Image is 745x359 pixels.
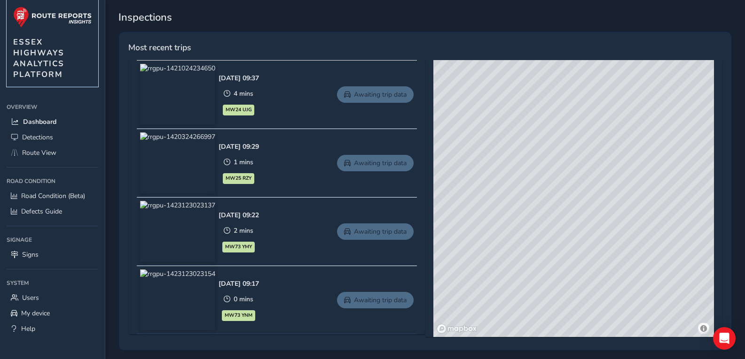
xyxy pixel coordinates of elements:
a: Awaiting trip data [337,155,414,171]
div: Signage [7,233,98,247]
div: [DATE] 09:22 [219,211,259,220]
span: ESSEX HIGHWAYS ANALYTICS PLATFORM [13,37,64,80]
span: Route View [22,148,56,157]
div: [DATE] 09:17 [219,279,259,288]
span: Inspections [118,10,732,24]
span: Signs [22,250,39,259]
a: Signs [7,247,98,262]
a: Awaiting trip data [337,86,414,103]
a: Dashboard [7,114,98,130]
a: Users [7,290,98,306]
span: Road Condition (Beta) [21,191,85,200]
span: MW25 RZY [226,175,251,182]
a: Awaiting trip data [337,292,414,308]
span: 1 mins [234,158,253,167]
a: Help [7,321,98,336]
img: rrgpu-1421024234650 [140,64,215,125]
img: rr logo [13,7,92,28]
a: Road Condition (Beta) [7,188,98,204]
span: Detections [22,133,53,142]
span: Help [21,324,35,333]
a: Awaiting trip data [337,223,414,240]
img: rrgpu-1420324266997 [140,132,215,193]
span: MW73 YMY [225,243,252,251]
span: Users [22,293,39,302]
span: MW73 YNM [225,312,252,319]
div: [DATE] 09:29 [219,142,259,151]
div: Open Intercom Messenger [713,327,736,350]
a: My device [7,306,98,321]
span: 0 mins [234,295,253,304]
a: Defects Guide [7,204,98,219]
a: Detections [7,130,98,145]
span: 4 mins [234,89,253,98]
img: rrgpu-1423123023154 [140,269,215,330]
span: Dashboard [23,117,56,126]
div: Road Condition [7,174,98,188]
div: Overview [7,100,98,114]
a: Route View [7,145,98,160]
span: 2 mins [234,226,253,235]
img: rrgpu-1423123023137 [140,201,215,262]
span: Defects Guide [21,207,62,216]
span: My device [21,309,50,318]
div: [DATE] 09:37 [219,74,259,83]
span: MW24 UJG [226,106,252,114]
div: System [7,276,98,290]
span: Most recent trips [128,41,191,53]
